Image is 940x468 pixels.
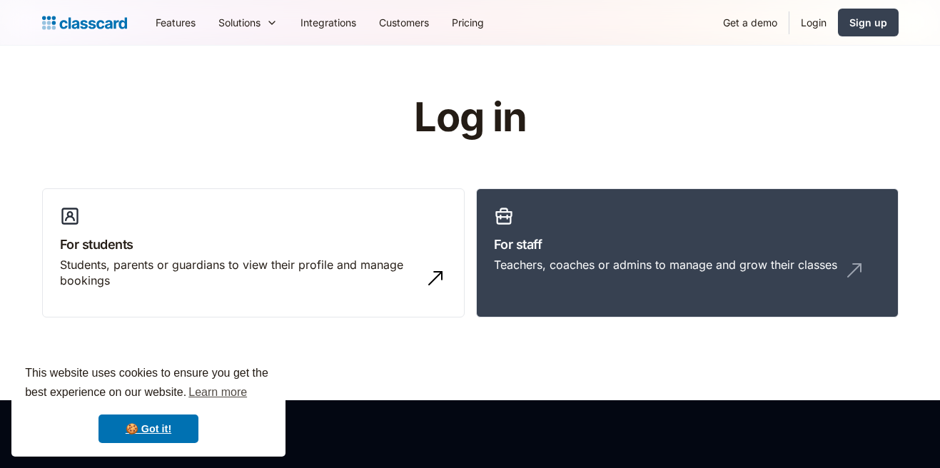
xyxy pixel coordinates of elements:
[98,414,198,443] a: dismiss cookie message
[207,6,289,39] div: Solutions
[368,6,440,39] a: Customers
[789,6,838,39] a: Login
[494,257,837,273] div: Teachers, coaches or admins to manage and grow their classes
[712,6,789,39] a: Get a demo
[243,96,697,140] h1: Log in
[186,382,249,403] a: learn more about cookies
[838,9,899,36] a: Sign up
[476,188,899,318] a: For staffTeachers, coaches or admins to manage and grow their classes
[440,6,495,39] a: Pricing
[25,365,272,403] span: This website uses cookies to ensure you get the best experience on our website.
[42,13,127,33] a: home
[289,6,368,39] a: Integrations
[60,235,447,254] h3: For students
[60,257,418,289] div: Students, parents or guardians to view their profile and manage bookings
[849,15,887,30] div: Sign up
[494,235,881,254] h3: For staff
[42,188,465,318] a: For studentsStudents, parents or guardians to view their profile and manage bookings
[11,351,285,457] div: cookieconsent
[218,15,261,30] div: Solutions
[144,6,207,39] a: Features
